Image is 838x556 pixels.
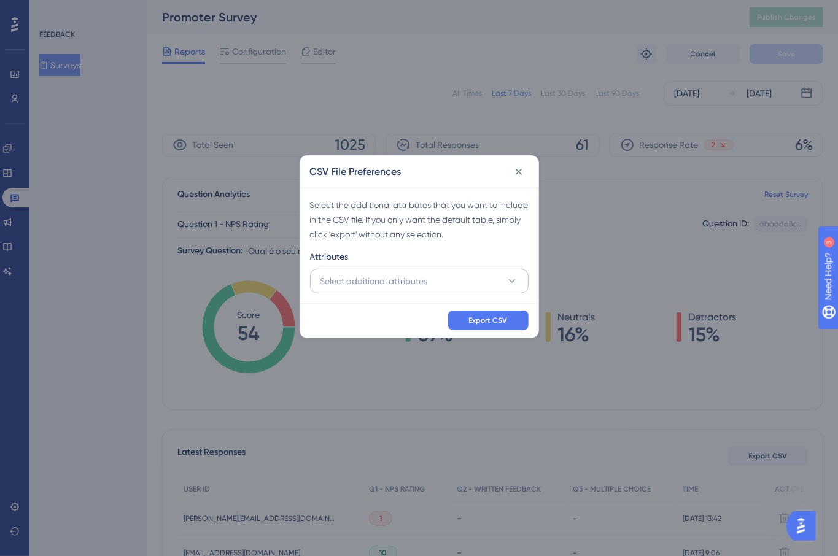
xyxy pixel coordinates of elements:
h2: CSV File Preferences [310,164,402,179]
span: Export CSV [469,315,508,325]
iframe: UserGuiding AI Assistant Launcher [786,508,823,544]
span: Need Help? [29,3,77,18]
span: Select additional attributes [320,274,428,288]
div: Select the additional attributes that you want to include in the CSV file. If you only want the d... [310,198,529,242]
span: Attributes [310,249,349,264]
div: 3 [85,6,89,16]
